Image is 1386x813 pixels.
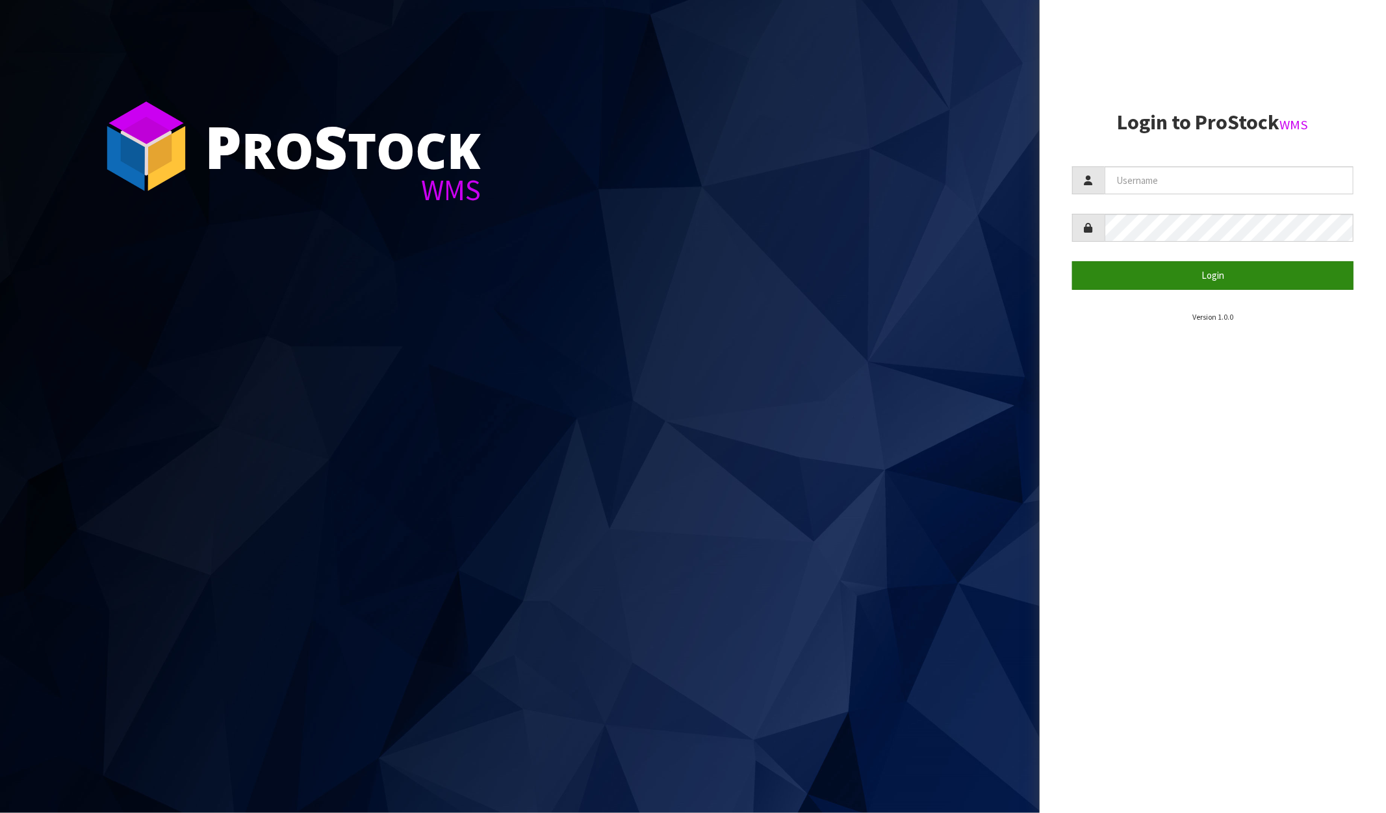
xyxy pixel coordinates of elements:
small: WMS [1279,116,1308,133]
span: S [314,107,348,186]
img: ProStock Cube [97,97,195,195]
div: WMS [205,175,481,205]
h2: Login to ProStock [1072,111,1354,134]
span: P [205,107,242,186]
small: Version 1.0.0 [1192,312,1233,322]
div: ro tock [205,117,481,175]
button: Login [1072,261,1354,289]
input: Username [1105,166,1354,194]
